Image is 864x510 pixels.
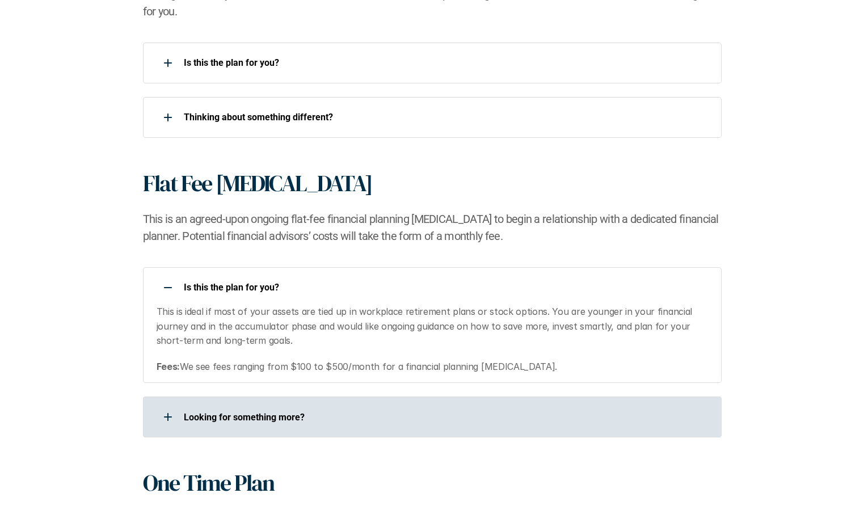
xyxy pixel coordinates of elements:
[184,282,707,293] p: Is this the plan for you?​
[143,469,274,496] h1: One Time Plan
[184,412,707,423] p: Looking for something more?​
[157,305,707,348] p: This is ideal if most of your assets are tied up in workplace retirement plans or stock options. ...
[143,210,722,245] h2: This is an agreed-upon ongoing flat-fee financial planning [MEDICAL_DATA] to begin a relationship...
[184,112,707,123] p: ​Thinking about something different?​
[184,57,707,68] p: Is this the plan for you?​
[157,360,707,374] p: We see fees ranging from $100 to $500/month for a financial planning [MEDICAL_DATA].
[143,170,372,197] h1: Flat Fee [MEDICAL_DATA]
[157,361,180,372] strong: Fees:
